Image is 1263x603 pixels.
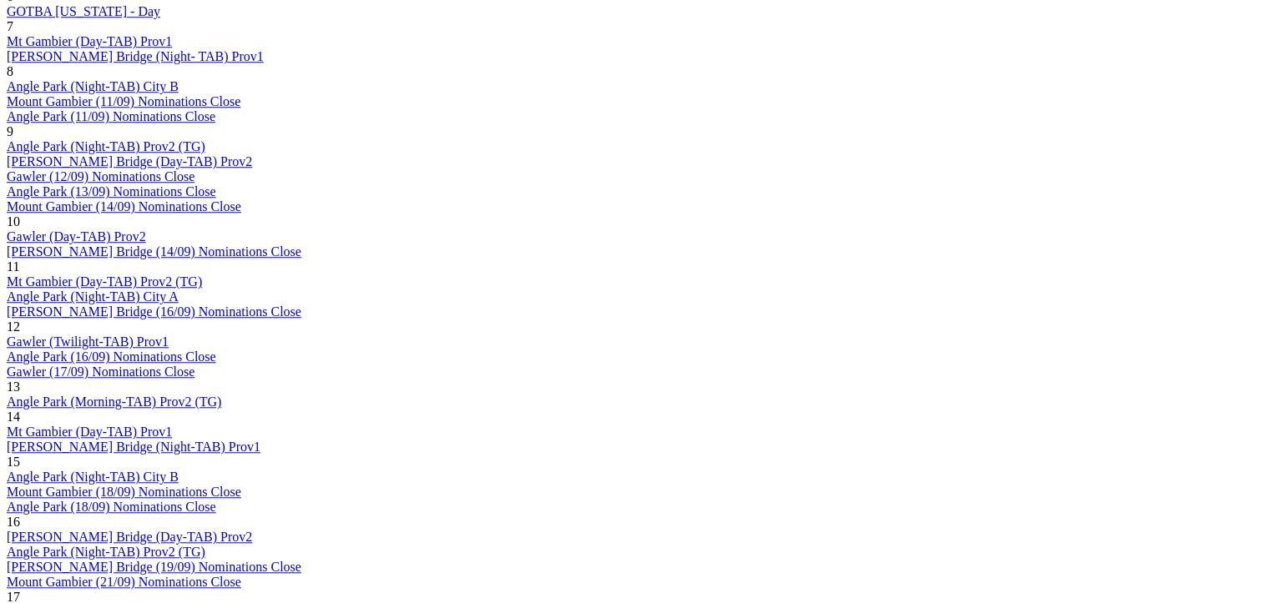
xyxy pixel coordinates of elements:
[7,394,221,409] a: Angle Park (Morning-TAB) Prov2 (TG)
[7,34,172,48] a: Mt Gambier (Day-TAB) Prov1
[7,19,13,33] span: 7
[7,154,252,168] a: [PERSON_NAME] Bridge (Day-TAB) Prov2
[7,214,20,229] span: 10
[7,259,19,274] span: 11
[7,109,215,123] a: Angle Park (11/09) Nominations Close
[7,455,20,469] span: 15
[7,575,241,589] a: Mount Gambier (21/09) Nominations Close
[7,274,202,289] a: Mt Gambier (Day-TAB) Prov2 (TG)
[7,304,301,319] a: [PERSON_NAME] Bridge (16/09) Nominations Close
[7,530,252,544] a: [PERSON_NAME] Bridge (Day-TAB) Prov2
[7,410,20,424] span: 14
[7,289,179,304] a: Angle Park (Night-TAB) City A
[7,515,20,529] span: 16
[7,244,301,259] a: [PERSON_NAME] Bridge (14/09) Nominations Close
[7,124,13,138] span: 9
[7,319,20,334] span: 12
[7,169,195,183] a: Gawler (12/09) Nominations Close
[7,485,241,499] a: Mount Gambier (18/09) Nominations Close
[7,379,20,394] span: 13
[7,64,13,78] span: 8
[7,470,179,484] a: Angle Park (Night-TAB) City B
[7,139,205,153] a: Angle Park (Night-TAB) Prov2 (TG)
[7,334,169,349] a: Gawler (Twilight-TAB) Prov1
[7,79,179,93] a: Angle Park (Night-TAB) City B
[7,364,195,379] a: Gawler (17/09) Nominations Close
[7,229,146,244] a: Gawler (Day-TAB) Prov2
[7,500,216,514] a: Angle Park (18/09) Nominations Close
[7,4,160,18] a: GOTBA [US_STATE] - Day
[7,560,301,574] a: [PERSON_NAME] Bridge (19/09) Nominations Close
[7,94,240,108] a: Mount Gambier (11/09) Nominations Close
[7,545,205,559] a: Angle Park (Night-TAB) Prov2 (TG)
[7,425,172,439] a: Mt Gambier (Day-TAB) Prov1
[7,199,241,214] a: Mount Gambier (14/09) Nominations Close
[7,440,260,454] a: [PERSON_NAME] Bridge (Night-TAB) Prov1
[7,184,216,198] a: Angle Park (13/09) Nominations Close
[7,49,264,63] a: [PERSON_NAME] Bridge (Night- TAB) Prov1
[7,349,216,364] a: Angle Park (16/09) Nominations Close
